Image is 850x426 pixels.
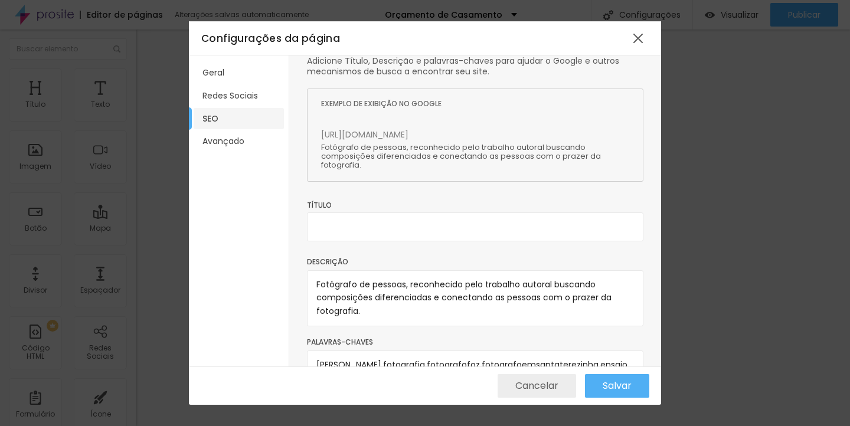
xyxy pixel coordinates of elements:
[307,55,643,77] div: Adicione Título, Descrição e palavras-chaves para ajudar o Google e outros mecanismos de busca a ...
[307,350,643,407] textarea: [PERSON_NAME],fotografia,fotografofoz,fotografoemsantaterezinha,ensaio,ensaio de casal
[321,143,629,169] p: Fotógrafo de pessoas, reconhecido pelo trabalho autoral buscando composições diferenciadas e cone...
[194,108,284,130] li: SEO
[201,31,340,45] span: Configurações da página
[194,85,284,107] li: Redes Sociais
[603,381,632,391] span: Salvar
[194,62,284,84] li: Geral
[585,374,649,398] button: Salvar
[321,129,629,140] span: [URL][DOMAIN_NAME]
[307,200,332,210] span: Título
[321,99,442,109] span: Exemplo de exibição no Google
[194,130,284,152] li: Avançado
[515,381,558,391] span: Cancelar
[307,270,643,326] textarea: Fotógrafo de pessoas, reconhecido pelo trabalho autoral buscando composições diferenciadas e cone...
[498,374,576,398] button: Cancelar
[307,257,348,267] span: Descrição
[307,337,373,347] span: Palavras-chaves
